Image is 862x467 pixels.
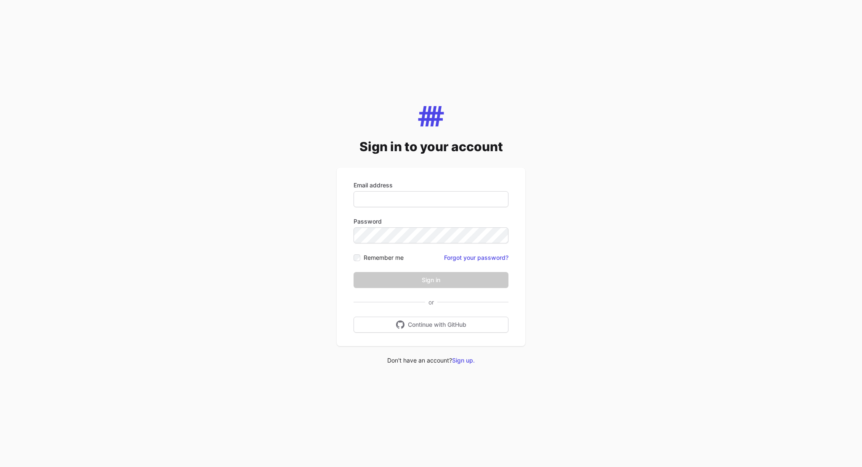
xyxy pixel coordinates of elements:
label: Password [354,217,508,226]
a: Mapping Tool [418,123,444,131]
div: Don't have an account? [337,356,525,365]
span: Continue with GitHub [408,320,466,329]
button: Sign in [354,272,508,288]
span: or [425,298,437,307]
label: Remember me [364,254,404,262]
a: Sign up. [452,356,475,365]
img: Mapping Tool [418,103,444,130]
button: Continue with GitHub [354,317,508,333]
h2: Sign in to your account [337,139,525,154]
label: Email address [354,181,508,189]
a: Forgot your password? [444,254,508,261]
